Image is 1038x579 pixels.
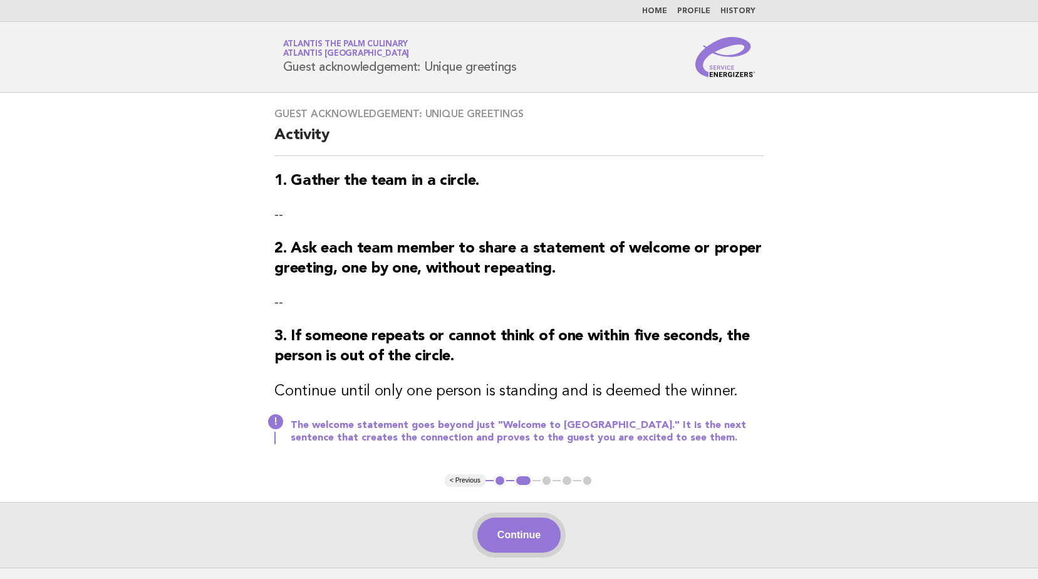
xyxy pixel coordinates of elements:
[274,174,479,189] strong: 1. Gather the team in a circle.
[283,41,517,73] h1: Guest acknowledgement: Unique greetings
[477,518,561,553] button: Continue
[445,474,485,487] button: < Previous
[283,40,410,58] a: Atlantis The Palm CulinaryAtlantis [GEOGRAPHIC_DATA]
[274,206,764,224] p: --
[274,294,764,311] p: --
[274,382,764,402] h3: Continue until only one person is standing and is deemed the winner.
[494,474,506,487] button: 1
[695,37,755,77] img: Service Energizers
[677,8,710,15] a: Profile
[514,474,532,487] button: 2
[274,125,764,156] h2: Activity
[283,50,410,58] span: Atlantis [GEOGRAPHIC_DATA]
[274,241,762,276] strong: 2. Ask each team member to share a statement of welcome or proper greeting, one by one, without r...
[720,8,755,15] a: History
[274,329,749,364] strong: 3. If someone repeats or cannot think of one within five seconds, the person is out of the circle.
[274,108,764,120] h3: Guest acknowledgement: Unique greetings
[291,419,764,444] p: The welcome statement goes beyond just "Welcome to [GEOGRAPHIC_DATA]." It is the next sentence th...
[642,8,667,15] a: Home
